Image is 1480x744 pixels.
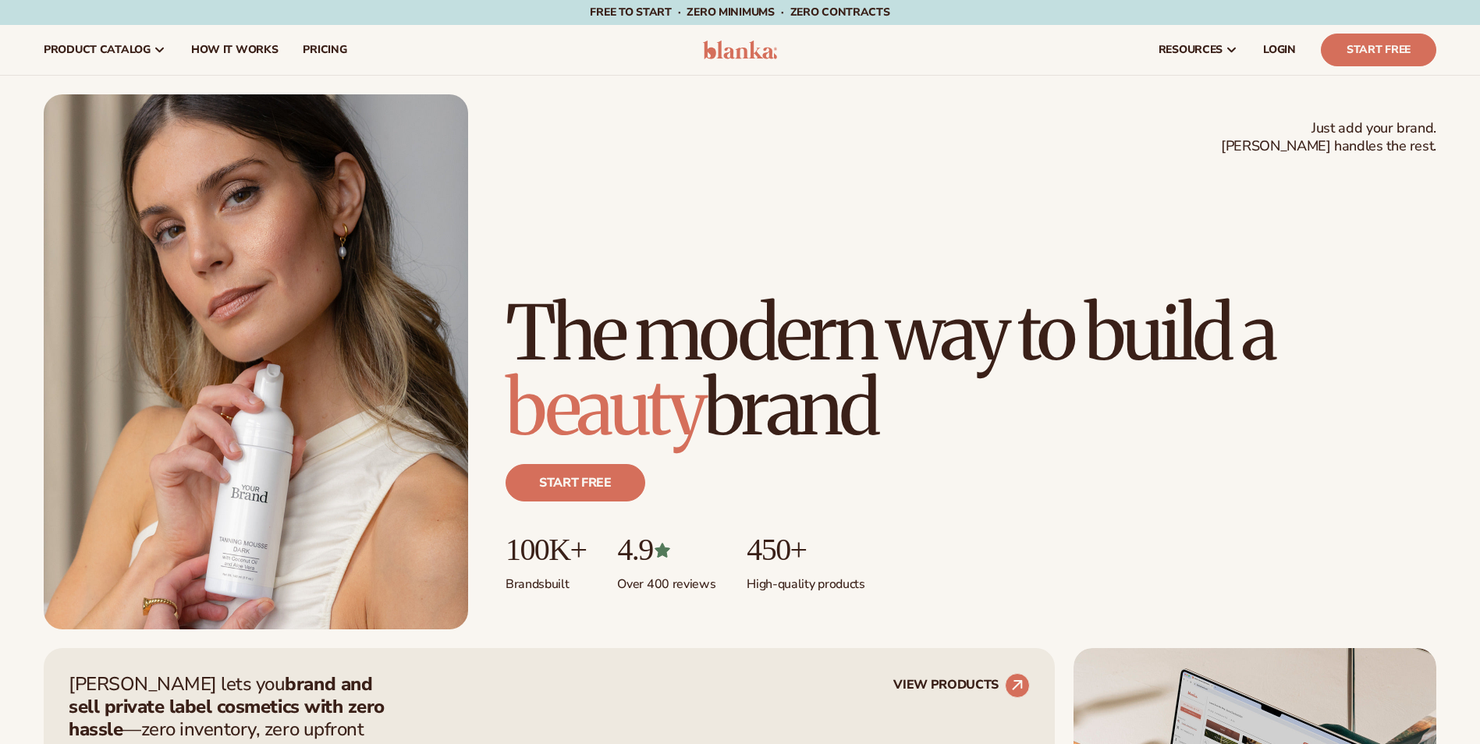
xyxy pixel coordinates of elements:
p: 100K+ [506,533,586,567]
h1: The modern way to build a brand [506,296,1436,445]
p: Over 400 reviews [617,567,715,593]
p: Brands built [506,567,586,593]
img: logo [703,41,777,59]
span: LOGIN [1263,44,1296,56]
a: Start free [506,464,645,501]
span: Just add your brand. [PERSON_NAME] handles the rest. [1221,119,1436,156]
a: resources [1146,25,1251,75]
a: VIEW PRODUCTS [893,673,1030,698]
a: How It Works [179,25,291,75]
p: 450+ [747,533,864,567]
strong: brand and sell private label cosmetics with zero hassle [69,671,385,742]
a: Start Free [1321,34,1436,66]
p: High-quality products [747,567,864,593]
span: beauty [506,361,704,455]
span: How It Works [191,44,279,56]
span: product catalog [44,44,151,56]
p: 4.9 [617,533,715,567]
a: product catalog [31,25,179,75]
img: Female holding tanning mousse. [44,94,468,629]
span: Free to start · ZERO minimums · ZERO contracts [590,5,889,19]
a: LOGIN [1251,25,1308,75]
a: pricing [290,25,359,75]
span: pricing [303,44,346,56]
span: resources [1159,44,1223,56]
